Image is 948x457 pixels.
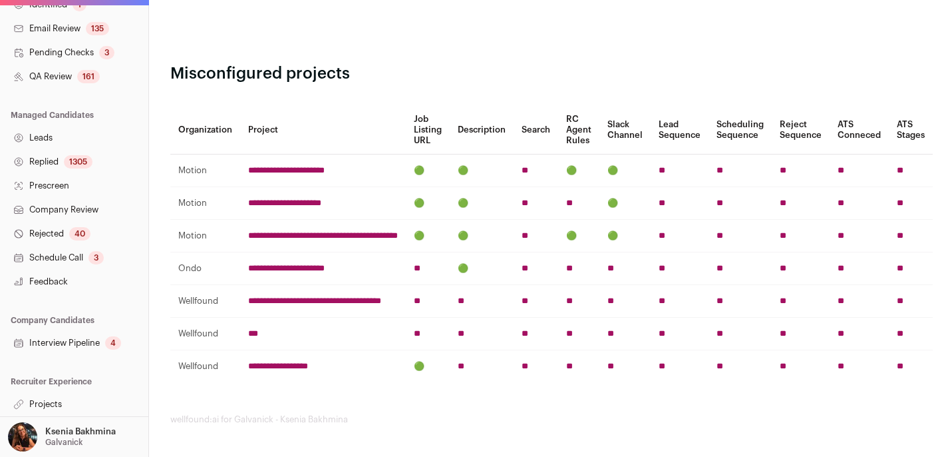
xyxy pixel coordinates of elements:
td: 🟢 [406,187,450,220]
th: Description [450,106,514,155]
td: 🟢 [450,220,514,252]
td: 🟢 [599,220,651,252]
th: Scheduling Sequence [709,106,772,155]
div: 4 [105,336,121,350]
footer: wellfound:ai for Galvanick - Ksenia Bakhmina [170,414,927,425]
td: 🟢 [406,220,450,252]
th: Reject Sequence [772,106,830,155]
td: 🟢 [406,155,450,187]
div: 135 [86,22,109,35]
th: ATS Stages [889,106,933,155]
td: Wellfound [170,285,240,318]
th: ATS Conneced [830,106,889,155]
th: Organization [170,106,240,155]
td: 🟢 [450,187,514,220]
img: 13968079-medium_jpg [8,422,37,452]
th: Project [240,106,406,155]
td: Wellfound [170,318,240,350]
td: Motion [170,187,240,220]
th: Lead Sequence [651,106,709,155]
div: 3 [99,46,114,59]
td: Motion [170,155,240,187]
button: Open dropdown [5,422,118,452]
th: Search [514,106,558,155]
td: 🟢 [599,155,651,187]
td: 🟢 [599,187,651,220]
th: Job Listing URL [406,106,450,155]
div: 3 [88,251,104,264]
td: 🟢 [406,350,450,383]
td: 🟢 [450,155,514,187]
div: 40 [69,227,90,240]
td: 🟢 [450,252,514,285]
td: 🟢 [558,220,599,252]
td: Ondo [170,252,240,285]
th: RC Agent Rules [558,106,599,155]
td: Motion [170,220,240,252]
p: Galvanick [45,437,82,448]
p: Ksenia Bakhmina [45,426,116,437]
td: Wellfound [170,350,240,383]
div: 1305 [64,155,92,169]
div: 161 [77,70,100,83]
th: Slack Channel [599,106,651,155]
h2: Misconfigured projects [170,63,927,85]
td: 🟢 [558,155,599,187]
